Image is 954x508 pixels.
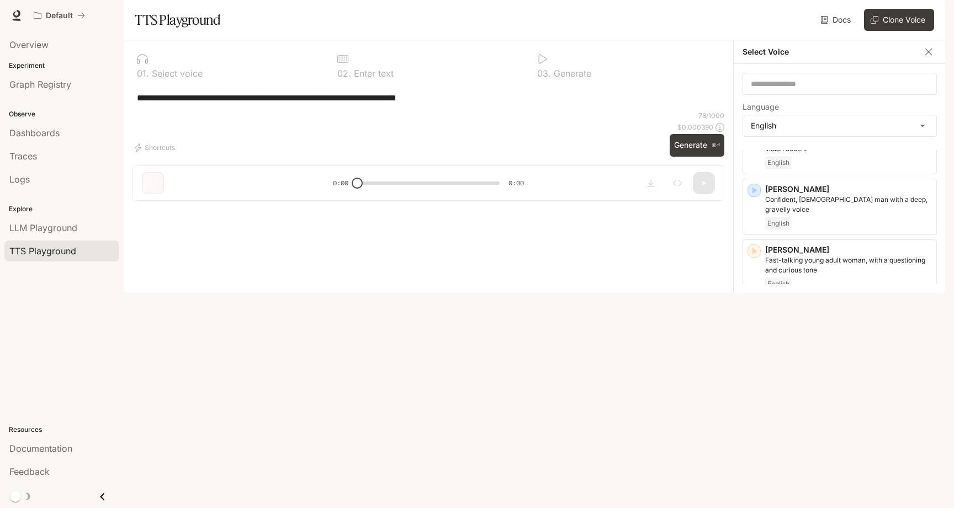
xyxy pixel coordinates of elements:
[137,69,149,78] p: 0 1 .
[677,122,713,132] p: $ 0.000390
[135,9,220,31] h1: TTS Playground
[743,103,779,111] p: Language
[743,115,936,136] div: English
[337,69,351,78] p: 0 2 .
[149,69,203,78] p: Select voice
[765,277,792,291] span: English
[765,184,932,195] p: [PERSON_NAME]
[698,111,724,120] p: 78 / 1000
[46,11,73,20] p: Default
[818,9,855,31] a: Docs
[765,156,792,169] span: English
[29,4,90,26] button: All workspaces
[132,139,179,157] button: Shortcuts
[351,69,394,78] p: Enter text
[537,69,551,78] p: 0 3 .
[765,195,932,215] p: Confident, British man with a deep, gravelly voice
[864,9,934,31] button: Clone Voice
[551,69,591,78] p: Generate
[765,244,932,255] p: [PERSON_NAME]
[712,142,720,149] p: ⌘⏎
[765,217,792,230] span: English
[765,255,932,275] p: Fast-talking young adult woman, with a questioning and curious tone
[670,134,724,157] button: Generate⌘⏎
